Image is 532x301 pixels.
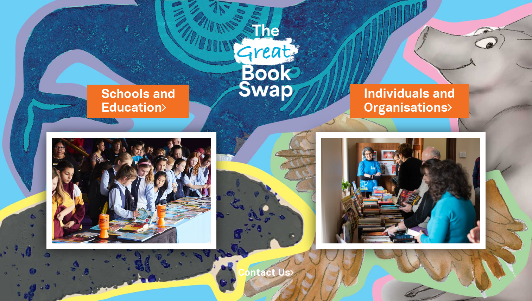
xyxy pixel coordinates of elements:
[46,132,216,249] img: Schools and Education
[316,132,486,249] img: Individuals and Organisations
[227,8,305,112] img: Great Bookswap logo
[101,86,175,117] a: Schools andEducation
[238,269,294,277] a: Contact Us
[364,85,455,116] a: Individuals andOrganisations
